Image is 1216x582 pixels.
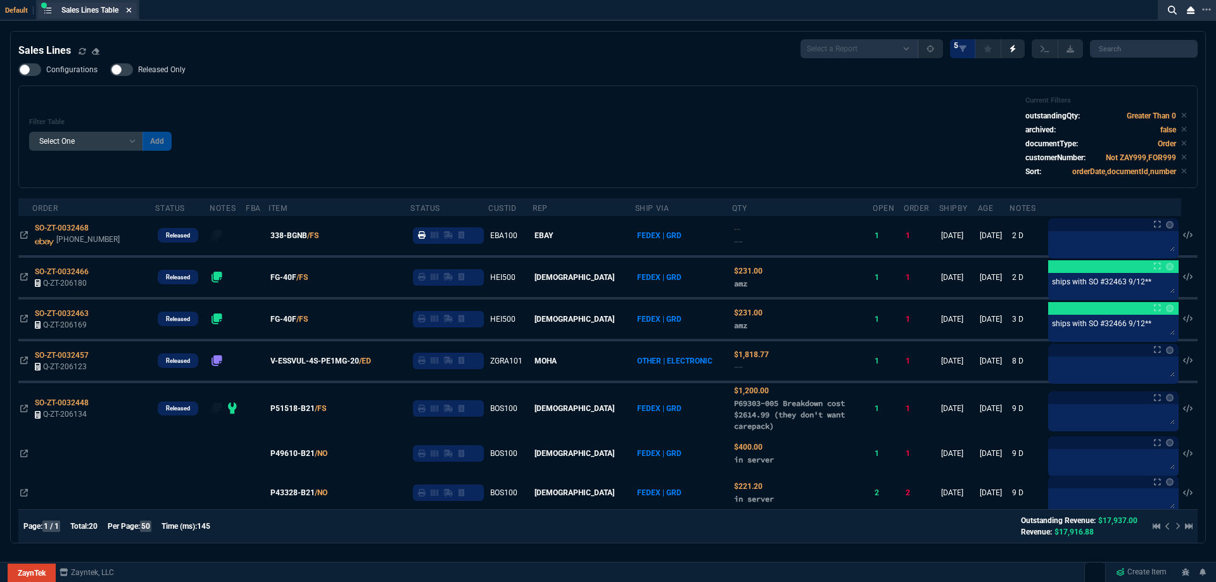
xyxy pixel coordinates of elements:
td: 3 D [1010,298,1046,340]
td: 1 [873,298,904,340]
span: Page: [23,522,42,531]
span: Quoted Cost [734,225,740,234]
td: 9 D [1010,473,1046,512]
div: Status [410,203,440,213]
span: FEDEX | GRD [637,488,681,497]
td: 1 [904,256,939,298]
nx-fornida-erp-notes: number [212,232,223,241]
span: 1 / 1 [42,521,60,532]
div: QTY [732,203,747,213]
span: Released Only [138,65,186,75]
td: 2 D [1010,216,1046,256]
nx-icon: Open In Opposite Panel [20,357,28,365]
p: Released [166,272,190,282]
td: 1 [904,340,939,382]
span: [DEMOGRAPHIC_DATA] [535,273,614,282]
span: P49610-B21 [270,448,315,459]
td: 2 D [1010,256,1046,298]
td: 1 [904,298,939,340]
td: [DATE] [978,434,1010,473]
p: outstandingQty: [1025,110,1080,122]
td: 2 [873,473,904,512]
td: 9 D [1010,434,1046,473]
span: in server [734,455,774,464]
span: ZGRA101 [490,357,522,365]
td: 8 D [1010,340,1046,382]
span: 338-BGNB [270,230,307,241]
span: Sales Lines Table [61,6,118,15]
span: [DEMOGRAPHIC_DATA] [535,404,614,413]
a: /FS [307,230,319,241]
span: SO-ZT-0032468 [35,224,89,232]
nx-icon: Open New Tab [1202,4,1211,16]
nx-fornida-erp-notes: number [212,274,223,283]
span: BOS100 [490,404,517,413]
span: Q-ZT-206169 [43,320,87,329]
nx-icon: Close Workbench [1182,3,1200,18]
span: EBA100 [490,231,517,240]
td: [DATE] [939,382,978,434]
span: HEI500 [490,273,516,282]
span: EBAY [535,231,553,240]
span: Q-ZT-206180 [43,279,87,288]
td: [DATE] [939,216,978,256]
a: /NO [315,487,327,498]
div: Rep [533,203,548,213]
span: P69303-005 Breakdown cost $2614.99 (they don't want carepack) [734,398,845,431]
p: Released [166,403,190,414]
span: FEDEX | GRD [637,449,681,458]
span: Outstanding Revenue: [1021,516,1096,525]
span: -- [734,237,743,246]
a: /ED [359,355,371,367]
td: 1 [873,434,904,473]
span: MOHA [535,357,557,365]
nx-icon: Search [1163,3,1182,18]
td: [DATE] [978,340,1010,382]
span: Quoted Cost [734,267,763,275]
td: [DATE] [978,256,1010,298]
span: Revenue: [1021,528,1052,536]
code: false [1160,125,1176,134]
td: [DATE] [978,382,1010,434]
div: Open [873,203,894,213]
td: 1 [904,434,939,473]
span: Quoted Cost [734,443,763,452]
span: Q-ZT-206123 [43,362,87,371]
a: /FS [296,272,308,283]
span: SO-ZT-0032463 [35,309,89,318]
nx-fornida-erp-notes: number [212,405,223,414]
span: BOS100 [490,488,517,497]
h6: Filter Table [29,118,172,127]
span: amz [734,279,747,288]
nx-fornida-erp-notes: number [212,358,223,367]
span: Configurations [46,65,98,75]
span: OTHER | ELECTRONIC [637,357,712,365]
span: P43328-B21 [270,487,315,498]
td: 1 [904,382,939,434]
div: ShipBy [939,203,968,213]
td: 9 D [1010,382,1046,434]
span: FEDEX | GRD [637,315,681,324]
div: Notes [1010,203,1035,213]
nx-icon: Open In Opposite Panel [20,488,28,497]
span: BOS100 [490,449,517,458]
div: FBA [246,203,261,213]
code: Not ZAY999,FOR999 [1106,153,1176,162]
td: [DATE] [939,340,978,382]
div: Order [904,203,929,213]
td: [DATE] [939,434,978,473]
span: Quoted Cost [734,350,769,359]
div: CustID [488,203,517,213]
span: [DEMOGRAPHIC_DATA] [535,315,614,324]
span: -- [734,362,743,372]
div: Item [269,203,287,213]
code: Order [1158,139,1176,148]
div: Age [978,203,994,213]
span: [PHONE_NUMBER] [56,235,120,244]
span: Q-ZT-206134 [43,410,87,419]
p: Released [166,314,190,324]
span: P51518-B21 [270,403,315,414]
td: [DATE] [939,473,978,512]
span: $17,916.88 [1054,528,1094,536]
span: 50 [140,521,151,532]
